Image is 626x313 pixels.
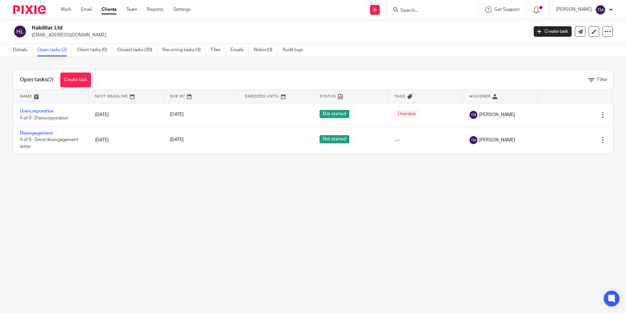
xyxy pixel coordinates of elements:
[320,110,349,118] span: Not started
[469,136,477,144] img: svg%3E
[81,6,92,13] a: Email
[170,138,184,142] span: [DATE]
[88,103,163,126] td: [DATE]
[101,6,117,13] a: Clients
[126,6,137,13] a: Team
[479,137,515,143] span: [PERSON_NAME]
[88,126,163,153] td: [DATE]
[173,6,191,13] a: Settings
[13,5,46,14] img: Pixie
[162,44,206,56] a: Recurring tasks (4)
[320,94,336,98] span: Status
[20,138,78,149] span: 0 of 6 · Send disengagement letter
[556,6,592,13] p: [PERSON_NAME]
[147,6,163,13] a: Reports
[395,94,406,98] span: Tags
[320,135,349,143] span: Not started
[60,73,91,87] a: Create task
[283,44,308,56] a: Audit logs
[395,137,456,143] div: ---
[20,116,68,120] span: 5 of 9 · Disincorporation
[20,76,54,83] h1: Open tasks
[211,44,226,56] a: Files
[400,8,459,14] input: Search
[13,44,32,56] a: Details
[117,44,157,56] a: Closed tasks (30)
[20,131,53,136] a: Disengagement
[534,26,572,37] a: Create task
[254,44,278,56] a: Notes (0)
[395,110,419,118] span: Overdue
[170,113,184,117] span: [DATE]
[32,32,524,38] p: [EMAIL_ADDRESS][DOMAIN_NAME]
[230,44,249,56] a: Emails
[494,7,520,12] span: Get Support
[245,94,279,98] span: Snoozed Until
[37,44,72,56] a: Open tasks (2)
[13,25,27,38] img: svg%3E
[479,112,515,118] span: [PERSON_NAME]
[20,109,54,114] a: Unincorporation
[469,111,477,119] img: svg%3E
[61,6,71,13] a: Work
[597,77,608,82] span: Filter
[595,5,606,15] img: svg%3E
[77,44,112,56] a: Client tasks (0)
[32,25,425,31] h2: Habilitar Ltd
[47,77,54,82] span: (2)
